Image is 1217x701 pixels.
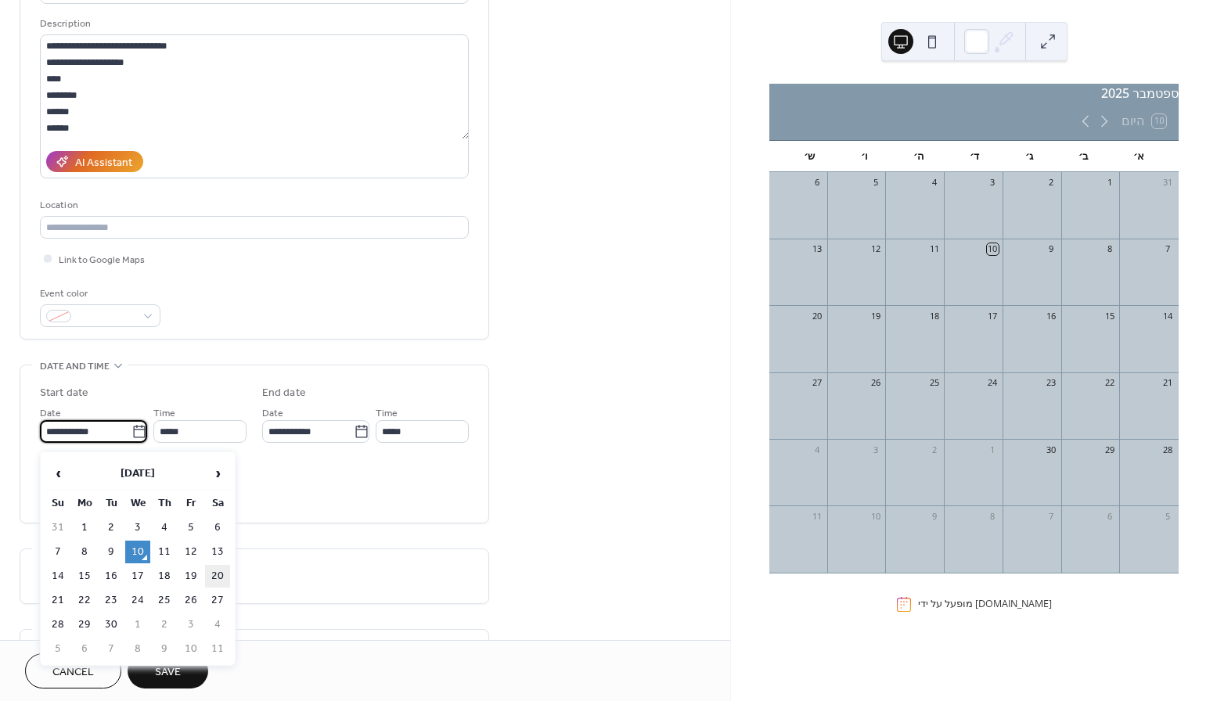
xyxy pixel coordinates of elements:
[72,565,97,588] td: 15
[125,589,150,612] td: 24
[946,141,1001,172] div: ד׳
[811,177,823,189] div: 6
[891,141,946,172] div: ה׳
[178,565,203,588] td: 19
[205,589,230,612] td: 27
[125,492,150,515] th: We
[1045,177,1057,189] div: 2
[1162,243,1174,255] div: 7
[40,286,157,302] div: Event color
[811,444,823,455] div: 4
[178,613,203,636] td: 3
[125,565,150,588] td: 17
[1104,243,1115,255] div: 8
[152,613,177,636] td: 2
[928,177,940,189] div: 4
[125,613,150,636] td: 1
[205,565,230,588] td: 20
[59,252,145,268] span: Link to Google Maps
[45,589,70,612] td: 21
[205,541,230,563] td: 13
[40,358,110,375] span: Date and time
[72,589,97,612] td: 22
[870,510,881,522] div: 10
[40,385,88,401] div: Start date
[45,492,70,515] th: Su
[1045,510,1057,522] div: 7
[1104,444,1115,455] div: 29
[206,458,229,489] span: ›
[152,541,177,563] td: 11
[811,243,823,255] div: 13
[975,598,1052,611] a: [DOMAIN_NAME]
[99,541,124,563] td: 9
[72,541,97,563] td: 8
[928,243,940,255] div: 11
[987,177,999,189] div: 3
[125,541,150,563] td: 10
[870,444,881,455] div: 3
[72,492,97,515] th: Mo
[178,492,203,515] th: Fr
[1162,177,1174,189] div: 31
[25,653,121,688] button: Cancel
[987,444,999,455] div: 1
[870,377,881,389] div: 26
[1162,510,1174,522] div: 5
[870,310,881,322] div: 19
[46,458,70,489] span: ‹
[376,405,398,422] span: Time
[45,565,70,588] td: 14
[1002,141,1057,172] div: ג׳
[987,310,999,322] div: 17
[45,638,70,660] td: 5
[72,638,97,660] td: 6
[72,457,203,491] th: [DATE]
[45,541,70,563] td: 7
[153,405,175,422] span: Time
[782,141,837,172] div: ש׳
[811,310,823,322] div: 20
[205,492,230,515] th: Sa
[205,613,230,636] td: 4
[178,516,203,539] td: 5
[928,377,940,389] div: 25
[99,492,124,515] th: Tu
[72,613,97,636] td: 29
[152,516,177,539] td: 4
[811,510,823,522] div: 11
[1045,377,1057,389] div: 23
[837,141,891,172] div: ו׳
[1104,177,1115,189] div: 1
[1162,310,1174,322] div: 14
[811,377,823,389] div: 27
[1104,310,1115,322] div: 15
[1045,310,1057,322] div: 16
[40,405,61,422] span: Date
[152,565,177,588] td: 18
[1057,141,1111,172] div: ב׳
[178,541,203,563] td: 12
[72,516,97,539] td: 1
[928,310,940,322] div: 18
[205,516,230,539] td: 6
[40,197,466,214] div: Location
[928,510,940,522] div: 9
[870,243,881,255] div: 12
[262,385,306,401] div: End date
[75,155,132,171] div: AI Assistant
[152,492,177,515] th: Th
[987,377,999,389] div: 24
[152,638,177,660] td: 9
[99,613,124,636] td: 30
[1045,243,1057,255] div: 9
[45,613,70,636] td: 28
[918,598,1052,611] div: מופעל על ידי
[99,638,124,660] td: 7
[1162,444,1174,455] div: 28
[40,16,466,32] div: Description
[178,638,203,660] td: 10
[1045,444,1057,455] div: 30
[987,243,999,255] div: 10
